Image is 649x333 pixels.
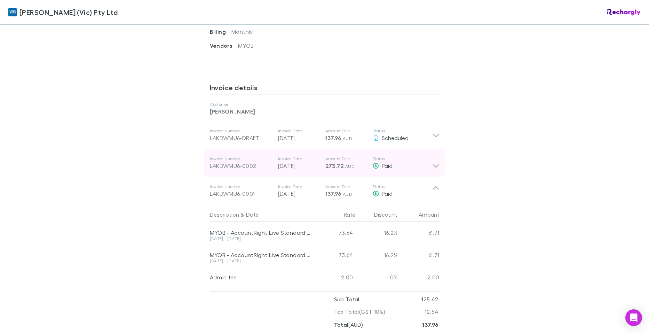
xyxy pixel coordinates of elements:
span: 137.96 [325,190,341,197]
div: Admin fee [210,274,311,281]
p: Status [373,184,432,189]
p: [PERSON_NAME] [210,107,440,116]
span: 137.96 [325,134,341,141]
p: Invoice Date [278,184,320,189]
p: Invoice Date [278,156,320,162]
div: 16.2% [356,244,398,266]
div: & [210,208,311,222]
p: Status [373,156,432,162]
div: 61.71 [398,244,440,266]
p: Amount Due [325,128,367,134]
div: 73.64 [314,244,356,266]
span: 273.72 [325,162,344,169]
p: Amount Due [325,156,367,162]
div: [DATE] - [DATE] [210,237,311,241]
span: Scheduled [382,134,409,141]
div: L4KDWMU6-0001 [210,189,272,198]
span: Vendors [210,42,238,49]
span: Monthly [231,28,253,35]
div: 73.64 [314,222,356,244]
span: AUD [345,164,355,169]
p: Amount Due [325,184,367,189]
span: AUD [343,136,352,141]
div: [DATE] - [DATE] [210,259,311,263]
p: 125.42 [421,293,438,305]
button: Description [210,208,239,222]
p: [DATE] [278,134,320,142]
span: AUD [343,192,352,197]
div: L4KDWMU6-0002 [210,162,272,170]
p: Invoice Date [278,128,320,134]
p: [DATE] [278,162,320,170]
div: Invoice NumberL4KDWMU6-DRAFTInvoice Date[DATE]Amount Due137.96 AUDStatusScheduled [204,121,445,149]
span: Billing [210,28,232,35]
div: 2.00 [398,266,440,288]
div: MYOB - AccountRight Live Standard | [PERSON_NAME] [210,229,311,236]
span: Paid [382,162,393,169]
p: Status [373,128,432,134]
strong: 137.96 [422,321,438,328]
div: L4KDWMU6-DRAFT [210,134,272,142]
p: Customer [210,102,440,107]
div: 61.71 [398,222,440,244]
p: Tax Total (GST 10%) [334,305,386,318]
div: Invoice NumberL4KDWMU6-0001Invoice Date[DATE]Amount Due137.96 AUDStatusPaid [204,177,445,205]
div: Open Intercom Messenger [625,309,642,326]
img: Rechargly Logo [607,9,641,16]
div: MYOB - AccountRight Live Standard | DMO Trust [210,251,311,258]
span: Paid [382,190,393,197]
span: MYOB [238,42,254,49]
strong: Total [334,321,349,328]
h3: Invoice details [210,83,440,94]
p: [DATE] [278,189,320,198]
span: [PERSON_NAME] (Vic) Pty Ltd [19,7,118,17]
button: Date [246,208,259,222]
p: Invoice Number [210,184,272,189]
p: 12.54 [425,305,438,318]
img: William Buck (Vic) Pty Ltd's Logo [8,8,17,16]
div: Invoice NumberL4KDWMU6-0002Invoice Date[DATE]Amount Due273.72 AUDStatusPaid [204,149,445,177]
div: 2.00 [314,266,356,288]
div: 16.2% [356,222,398,244]
p: Invoice Number [210,128,272,134]
p: Sub Total [334,293,359,305]
div: 0% [356,266,398,288]
p: Invoice Number [210,156,272,162]
p: ( AUD ) [334,318,363,331]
